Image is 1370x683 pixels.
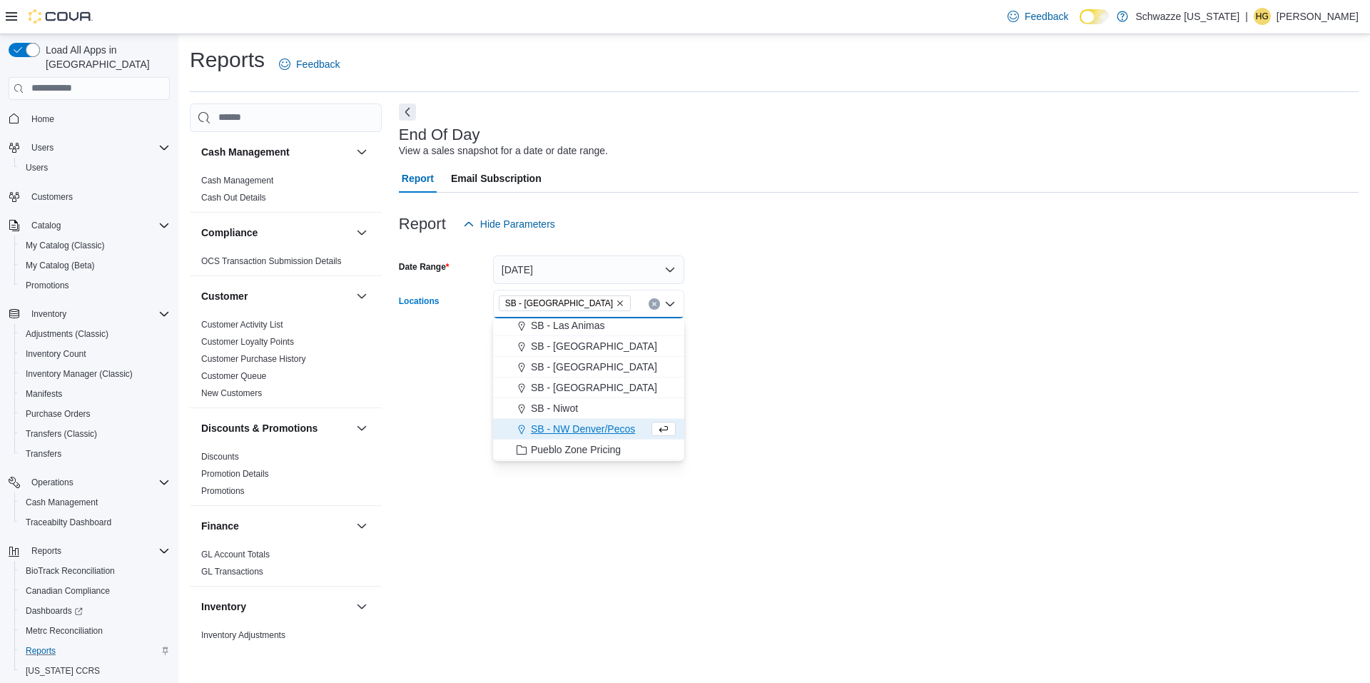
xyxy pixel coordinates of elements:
[20,237,170,254] span: My Catalog (Classic)
[26,139,59,156] button: Users
[14,384,176,404] button: Manifests
[201,421,350,435] button: Discounts & Promotions
[14,601,176,621] a: Dashboards
[20,494,170,511] span: Cash Management
[505,296,613,310] span: SB - [GEOGRAPHIC_DATA]
[20,425,170,442] span: Transfers (Classic)
[20,159,170,176] span: Users
[353,420,370,437] button: Discounts & Promotions
[14,236,176,256] button: My Catalog (Classic)
[26,428,97,440] span: Transfers (Classic)
[20,562,121,580] a: BioTrack Reconciliation
[201,256,342,267] span: OCS Transaction Submission Details
[26,217,66,234] button: Catalog
[493,256,684,284] button: [DATE]
[14,444,176,464] button: Transfers
[190,546,382,586] div: Finance
[399,261,450,273] label: Date Range
[201,289,350,303] button: Customer
[26,188,78,206] a: Customers
[26,542,170,560] span: Reports
[20,445,67,462] a: Transfers
[201,485,245,497] span: Promotions
[531,318,605,333] span: SB - Las Animas
[20,622,108,639] a: Metrc Reconciliation
[26,162,48,173] span: Users
[20,385,170,403] span: Manifests
[40,43,170,71] span: Load All Apps in [GEOGRAPHIC_DATA]
[31,220,61,231] span: Catalog
[493,440,684,460] button: Pueblo Zone Pricing
[26,388,62,400] span: Manifests
[201,354,306,364] a: Customer Purchase History
[14,661,176,681] button: [US_STATE] CCRS
[1256,8,1269,25] span: HG
[531,339,657,353] span: SB - [GEOGRAPHIC_DATA]
[26,474,79,491] button: Operations
[190,316,382,408] div: Customer
[14,158,176,178] button: Users
[201,353,306,365] span: Customer Purchase History
[201,388,262,398] a: New Customers
[26,497,98,508] span: Cash Management
[1277,8,1359,25] p: [PERSON_NAME]
[201,319,283,330] span: Customer Activity List
[29,9,93,24] img: Cova
[14,324,176,344] button: Adjustments (Classic)
[493,336,684,357] button: SB - [GEOGRAPHIC_DATA]
[201,371,266,381] a: Customer Queue
[201,451,239,462] span: Discounts
[26,240,105,251] span: My Catalog (Classic)
[31,308,66,320] span: Inventory
[20,582,170,599] span: Canadian Compliance
[26,542,67,560] button: Reports
[190,253,382,275] div: Compliance
[201,289,248,303] h3: Customer
[201,469,269,479] a: Promotion Details
[201,192,266,203] span: Cash Out Details
[201,630,285,640] a: Inventory Adjustments
[201,175,273,186] span: Cash Management
[20,325,170,343] span: Adjustments (Classic)
[26,605,83,617] span: Dashboards
[201,388,262,399] span: New Customers
[201,176,273,186] a: Cash Management
[201,256,342,266] a: OCS Transaction Submission Details
[399,216,446,233] h3: Report
[26,139,170,156] span: Users
[402,164,434,193] span: Report
[3,186,176,207] button: Customers
[20,365,170,383] span: Inventory Manager (Classic)
[20,237,111,254] a: My Catalog (Classic)
[201,599,350,614] button: Inventory
[399,103,416,121] button: Next
[531,422,635,436] span: SB - NW Denver/Pecos
[616,299,624,308] button: Remove SB - North Denver from selection in this group
[493,315,684,336] button: SB - Las Animas
[20,405,170,423] span: Purchase Orders
[20,494,103,511] a: Cash Management
[20,159,54,176] a: Users
[14,256,176,275] button: My Catalog (Beta)
[31,191,73,203] span: Customers
[14,512,176,532] button: Traceabilty Dashboard
[1025,9,1068,24] span: Feedback
[296,57,340,71] span: Feedback
[399,126,480,143] h3: End Of Day
[26,665,100,677] span: [US_STATE] CCRS
[531,360,657,374] span: SB - [GEOGRAPHIC_DATA]
[190,172,382,212] div: Cash Management
[14,492,176,512] button: Cash Management
[531,401,578,415] span: SB - Niwot
[399,143,608,158] div: View a sales snapshot for a date or date range.
[20,277,170,294] span: Promotions
[26,368,133,380] span: Inventory Manager (Classic)
[531,442,621,457] span: Pueblo Zone Pricing
[493,357,684,378] button: SB - [GEOGRAPHIC_DATA]
[14,424,176,444] button: Transfers (Classic)
[201,566,263,577] span: GL Transactions
[20,642,61,659] a: Reports
[201,421,318,435] h3: Discounts & Promotions
[201,519,350,533] button: Finance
